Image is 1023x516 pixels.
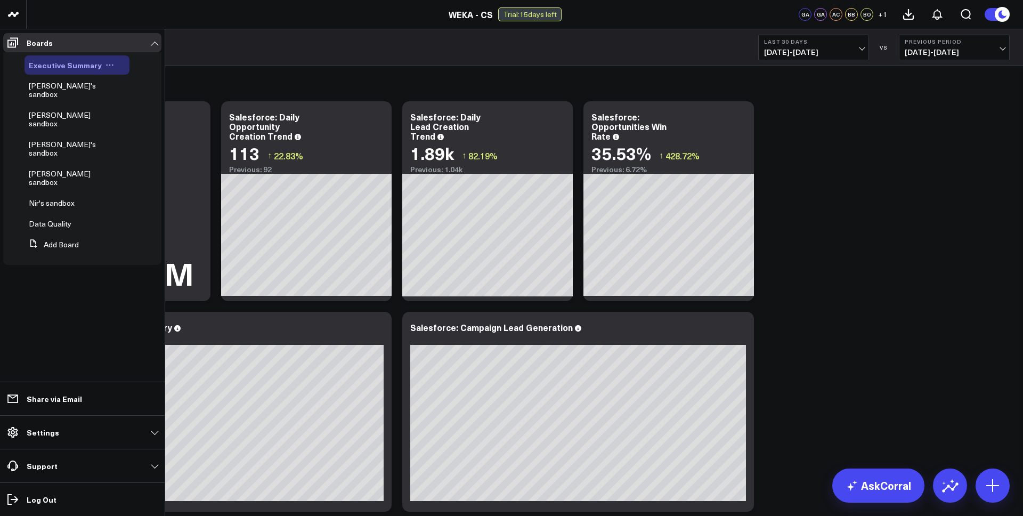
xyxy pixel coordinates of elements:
button: +1 [876,8,889,21]
div: Previous: 6.72% [591,165,746,174]
div: Salesforce: Daily Lead Creation Trend [410,111,481,142]
span: [PERSON_NAME]'s sandbox [29,139,96,158]
div: Salesforce: Opportunities Win Rate [591,111,667,142]
p: Boards [27,38,53,47]
span: [DATE] - [DATE] [764,48,863,57]
button: Last 30 Days[DATE]-[DATE] [758,35,869,60]
a: Log Out [3,490,161,509]
span: 428.72% [665,150,700,162]
p: Log Out [27,495,56,504]
div: VS [874,44,894,51]
div: BB [845,8,858,21]
a: WEKA - CS [449,9,493,20]
span: + 1 [878,11,887,18]
div: GA [799,8,811,21]
p: Settings [27,428,59,437]
span: ↑ [462,149,466,163]
p: Share via Email [27,394,82,403]
div: 113 [229,143,259,163]
div: BO [860,8,873,21]
b: Last 30 Days [764,38,863,45]
a: Executive Summary [29,61,102,69]
a: [PERSON_NAME]'s sandbox [29,140,115,157]
button: Previous Period[DATE]-[DATE] [899,35,1010,60]
a: Data Quality [29,220,71,228]
span: [PERSON_NAME] sandbox [29,168,91,187]
a: AskCorral [832,469,924,503]
a: [PERSON_NAME] sandbox [29,111,115,128]
span: [PERSON_NAME]'s sandbox [29,80,96,99]
span: Data Quality [29,219,71,229]
a: [PERSON_NAME]'s sandbox [29,82,115,99]
span: ↑ [659,149,663,163]
div: 35.53% [591,143,651,163]
span: Executive Summary [29,60,102,70]
p: Support [27,462,58,470]
span: [PERSON_NAME] sandbox [29,110,91,128]
span: 82.19% [468,150,498,162]
span: [DATE] - [DATE] [905,48,1004,57]
a: [PERSON_NAME] sandbox [29,170,115,187]
span: Nir's sandbox [29,198,75,208]
button: Add Board [25,235,79,254]
div: Salesforce: Daily Opportunity Creation Trend [229,111,299,142]
b: Previous Period [905,38,1004,45]
div: Salesforce: Campaign Lead Generation [410,321,573,333]
a: Nir's sandbox [29,199,75,207]
span: 22.83% [274,150,303,162]
div: Previous: 1.04k [410,165,565,174]
span: ↑ [267,149,272,163]
div: GA [814,8,827,21]
div: 1.89k [410,143,454,163]
div: Previous: 92 [229,165,384,174]
div: AC [830,8,842,21]
div: Trial: 15 days left [498,7,562,21]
